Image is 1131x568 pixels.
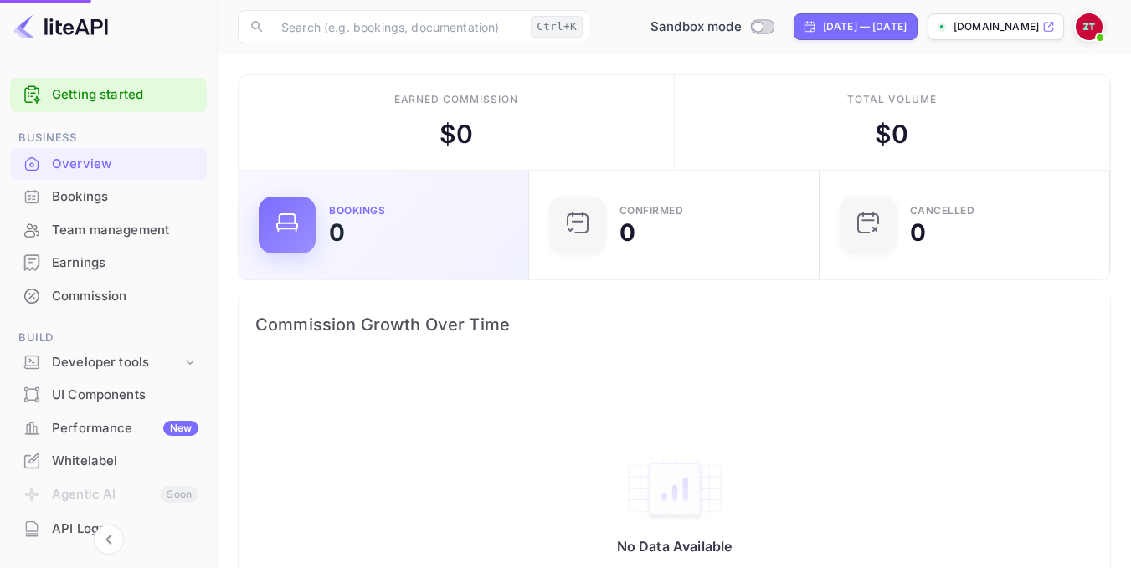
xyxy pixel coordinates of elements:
[52,452,198,471] div: Whitelabel
[619,206,684,216] div: Confirmed
[329,206,385,216] div: Bookings
[394,92,518,107] div: Earned commission
[52,287,198,306] div: Commission
[10,78,207,112] div: Getting started
[10,445,207,476] a: Whitelabel
[440,115,473,153] div: $ 0
[10,280,207,311] a: Commission
[10,329,207,347] span: Build
[954,19,1039,34] p: [DOMAIN_NAME]
[52,85,198,105] a: Getting started
[52,386,198,405] div: UI Components
[329,221,345,244] div: 0
[910,221,926,244] div: 0
[847,92,937,107] div: Total volume
[644,18,780,37] div: Switch to Production mode
[13,13,108,40] img: LiteAPI logo
[52,187,198,207] div: Bookings
[10,412,207,445] div: PerformanceNew
[52,419,198,438] div: Performance
[10,445,207,478] div: Whitelabel
[10,513,207,544] a: API Logs
[531,16,583,38] div: Ctrl+K
[1076,13,1103,40] img: Zafer Tepe
[625,454,725,525] img: empty-state-table2.svg
[10,379,207,412] div: UI Components
[619,221,635,244] div: 0
[823,19,907,34] div: [DATE] — [DATE]
[52,221,198,240] div: Team management
[271,10,524,43] input: Search (e.g. bookings, documentation)
[52,253,198,273] div: Earnings
[10,379,207,410] a: UI Components
[10,214,207,245] a: Team management
[10,148,207,181] div: Overview
[10,129,207,147] span: Business
[52,155,198,174] div: Overview
[10,513,207,545] div: API Logs
[650,18,742,37] span: Sandbox mode
[10,148,207,179] a: Overview
[10,214,207,247] div: Team management
[163,421,198,436] div: New
[794,13,918,40] div: Click to change the date range period
[10,181,207,212] a: Bookings
[10,247,207,279] div: Earnings
[10,280,207,313] div: Commission
[10,181,207,213] div: Bookings
[52,519,198,539] div: API Logs
[10,247,207,278] a: Earnings
[875,115,908,153] div: $ 0
[910,206,975,216] div: CANCELLED
[10,412,207,443] a: PerformanceNew
[617,538,733,555] p: No Data Available
[94,525,124,555] button: Collapse navigation
[10,348,207,377] div: Developer tools
[52,353,182,372] div: Developer tools
[255,311,1093,338] span: Commission Growth Over Time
